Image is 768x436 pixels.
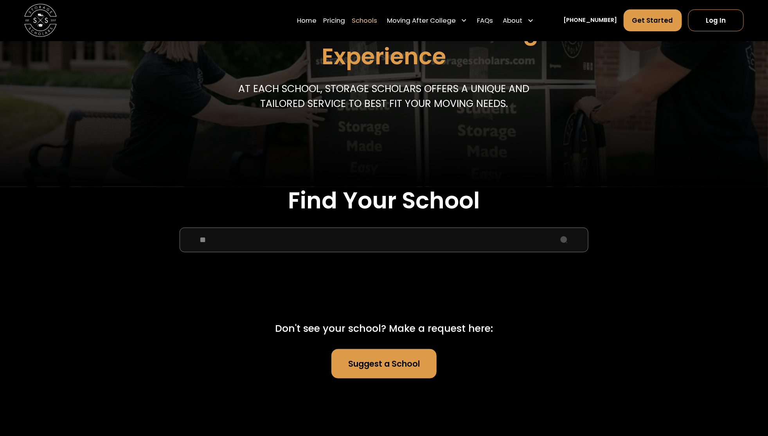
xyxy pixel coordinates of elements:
a: Log In [688,9,744,31]
div: About [500,9,537,32]
div: Moving After College [384,9,471,32]
a: Get Started [624,9,682,31]
a: Home [297,9,317,32]
a: Pricing [323,9,345,32]
p: At each school, storage scholars offers a unique and tailored service to best fit your Moving needs. [235,81,533,111]
h2: Find Your School [90,187,678,214]
form: School Select Form [90,228,678,289]
a: [PHONE_NUMBER] [563,16,617,25]
div: About [503,16,523,25]
div: Don't see your school? Make a request here: [275,321,493,336]
div: Moving After College [387,16,456,25]
img: Storage Scholars main logo [24,4,57,37]
a: Schools [352,9,377,32]
a: FAQs [477,9,493,32]
h1: A Custom-Tailored Moving Experience [188,20,581,69]
a: Suggest a School [331,349,437,378]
